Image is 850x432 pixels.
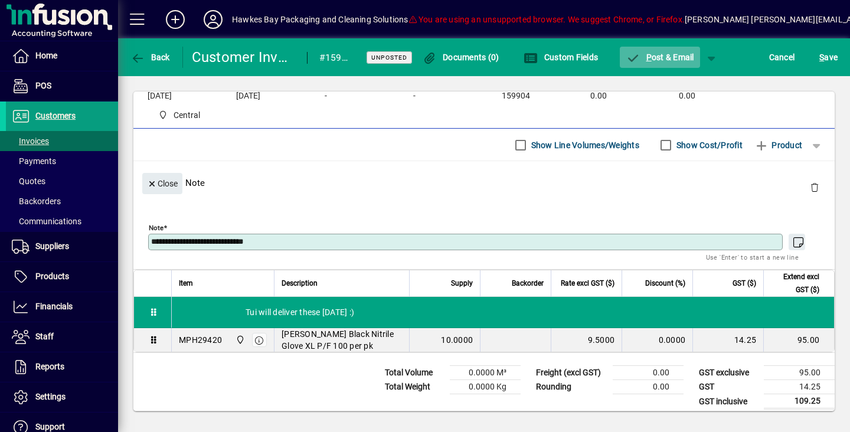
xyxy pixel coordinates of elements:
[529,139,639,151] label: Show Line Volumes/Weights
[232,10,408,29] div: Hawkes Bay Packaging and Cleaning Solutions
[413,91,416,101] span: -
[800,182,829,192] app-page-header-button: Delete
[613,366,684,380] td: 0.00
[561,277,614,290] span: Rate excl GST ($)
[35,332,54,341] span: Staff
[766,47,798,68] button: Cancel
[149,224,164,232] mat-label: Note
[379,380,450,394] td: Total Weight
[35,271,69,281] span: Products
[6,262,118,292] a: Products
[371,54,407,61] span: Unposted
[35,51,57,60] span: Home
[521,47,601,68] button: Custom Fields
[6,71,118,101] a: POS
[6,171,118,191] a: Quotes
[450,366,521,380] td: 0.0000 M³
[771,270,819,296] span: Extend excl GST ($)
[282,277,318,290] span: Description
[172,297,834,328] div: Tui will deliver these [DATE] :)
[754,136,802,155] span: Product
[325,91,327,101] span: -
[192,48,295,67] div: Customer Invoice
[194,9,232,30] button: Profile
[6,292,118,322] a: Financials
[613,380,684,394] td: 0.00
[450,380,521,394] td: 0.0000 Kg
[819,48,838,67] span: ave
[763,328,834,352] td: 95.00
[142,173,182,194] button: Close
[130,53,170,62] span: Back
[530,366,613,380] td: Freight (excl GST)
[748,135,808,156] button: Product
[502,91,530,101] span: 159904
[674,139,743,151] label: Show Cost/Profit
[769,48,795,67] span: Cancel
[420,47,502,68] button: Documents (0)
[35,81,51,90] span: POS
[236,91,260,101] span: [DATE]
[6,322,118,352] a: Staff
[6,382,118,412] a: Settings
[35,302,73,311] span: Financials
[35,362,64,371] span: Reports
[6,131,118,151] a: Invoices
[6,191,118,211] a: Backorders
[590,91,607,101] span: 0.00
[6,352,118,382] a: Reports
[6,151,118,171] a: Payments
[512,277,544,290] span: Backorder
[6,211,118,231] a: Communications
[645,277,685,290] span: Discount (%)
[764,394,835,409] td: 109.25
[6,41,118,71] a: Home
[558,334,614,346] div: 9.5000
[693,380,764,394] td: GST
[626,53,694,62] span: ost & Email
[156,9,194,30] button: Add
[174,109,200,122] span: Central
[12,176,45,186] span: Quotes
[764,366,835,380] td: 95.00
[35,241,69,251] span: Suppliers
[530,380,613,394] td: Rounding
[816,47,841,68] button: Save
[118,47,183,68] app-page-header-button: Back
[693,366,764,380] td: GST exclusive
[179,277,193,290] span: Item
[12,217,81,226] span: Communications
[148,91,172,101] span: [DATE]
[524,53,598,62] span: Custom Fields
[319,48,352,67] div: #159904
[819,53,824,62] span: S
[693,394,764,409] td: GST inclusive
[692,328,763,352] td: 14.25
[139,178,185,188] app-page-header-button: Close
[622,328,692,352] td: 0.0000
[12,136,49,146] span: Invoices
[133,161,835,204] div: Note
[127,47,173,68] button: Back
[6,232,118,261] a: Suppliers
[379,366,450,380] td: Total Volume
[147,174,178,194] span: Close
[282,328,402,352] span: [PERSON_NAME] Black Nitrile Glove XL P/F 100 per pk
[153,108,205,123] span: Central
[233,333,246,346] span: Central
[423,53,499,62] span: Documents (0)
[706,250,799,264] mat-hint: Use 'Enter' to start a new line
[12,156,56,166] span: Payments
[764,380,835,394] td: 14.25
[35,422,65,431] span: Support
[35,111,76,120] span: Customers
[733,277,756,290] span: GST ($)
[12,197,61,206] span: Backorders
[179,334,222,346] div: MPH29420
[408,15,685,24] span: You are using an unsupported browser. We suggest Chrome, or Firefox.
[679,91,695,101] span: 0.00
[441,334,473,346] span: 10.0000
[35,392,66,401] span: Settings
[451,277,473,290] span: Supply
[620,47,700,68] button: Post & Email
